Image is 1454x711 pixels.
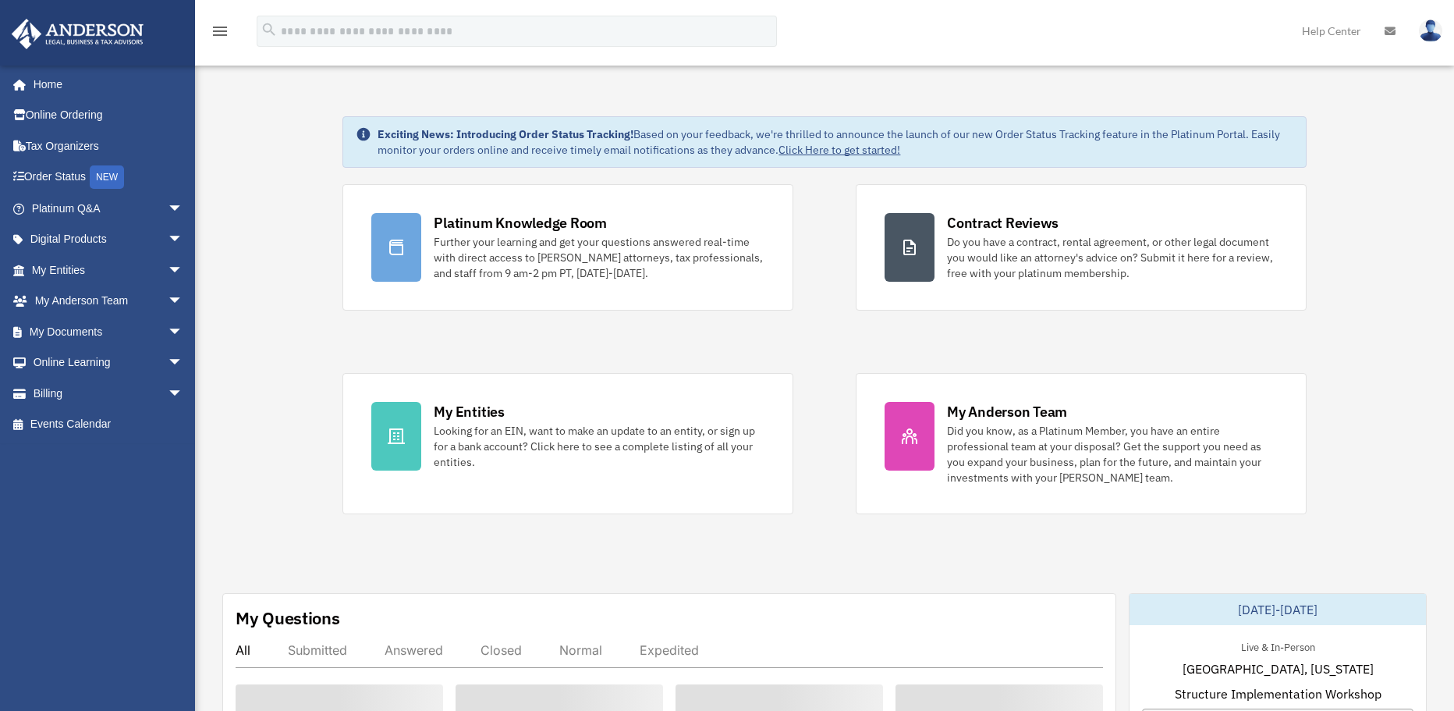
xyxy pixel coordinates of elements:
div: My Questions [236,606,340,630]
a: Platinum Knowledge Room Further your learning and get your questions answered real-time with dire... [342,184,793,311]
img: User Pic [1419,20,1442,42]
a: Order StatusNEW [11,162,207,194]
span: arrow_drop_down [168,316,199,348]
a: Contract Reviews Do you have a contract, rental agreement, or other legal document you would like... [856,184,1307,311]
div: [DATE]-[DATE] [1130,594,1426,625]
i: search [261,21,278,38]
a: menu [211,27,229,41]
a: My Anderson Team Did you know, as a Platinum Member, you have an entire professional team at your... [856,373,1307,514]
span: [GEOGRAPHIC_DATA], [US_STATE] [1183,659,1374,678]
div: Do you have a contract, rental agreement, or other legal document you would like an attorney's ad... [947,234,1278,281]
i: menu [211,22,229,41]
div: Platinum Knowledge Room [434,213,607,233]
div: NEW [90,165,124,189]
div: Answered [385,642,443,658]
div: My Entities [434,402,504,421]
a: Home [11,69,199,100]
a: My Entities Looking for an EIN, want to make an update to an entity, or sign up for a bank accoun... [342,373,793,514]
span: arrow_drop_down [168,286,199,318]
span: arrow_drop_down [168,193,199,225]
img: Anderson Advisors Platinum Portal [7,19,148,49]
a: Click Here to get started! [778,143,900,157]
div: All [236,642,250,658]
a: Events Calendar [11,409,207,440]
div: My Anderson Team [947,402,1067,421]
div: Did you know, as a Platinum Member, you have an entire professional team at your disposal? Get th... [947,423,1278,485]
div: Submitted [288,642,347,658]
div: Contract Reviews [947,213,1059,233]
span: arrow_drop_down [168,378,199,410]
span: arrow_drop_down [168,347,199,379]
div: Closed [481,642,522,658]
a: My Entitiesarrow_drop_down [11,254,207,286]
div: Live & In-Person [1229,638,1328,654]
div: Expedited [640,642,699,658]
div: Looking for an EIN, want to make an update to an entity, or sign up for a bank account? Click her... [434,423,764,470]
div: Based on your feedback, we're thrilled to announce the launch of our new Order Status Tracking fe... [378,126,1293,158]
a: Platinum Q&Aarrow_drop_down [11,193,207,224]
a: Billingarrow_drop_down [11,378,207,409]
a: Digital Productsarrow_drop_down [11,224,207,255]
strong: Exciting News: Introducing Order Status Tracking! [378,127,633,141]
span: Structure Implementation Workshop [1175,684,1381,703]
a: Online Learningarrow_drop_down [11,347,207,379]
div: Further your learning and get your questions answered real-time with direct access to [PERSON_NAM... [434,234,764,281]
a: My Anderson Teamarrow_drop_down [11,286,207,317]
a: Tax Organizers [11,130,207,162]
a: My Documentsarrow_drop_down [11,316,207,347]
span: arrow_drop_down [168,224,199,256]
span: arrow_drop_down [168,254,199,286]
a: Online Ordering [11,100,207,131]
div: Normal [559,642,602,658]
